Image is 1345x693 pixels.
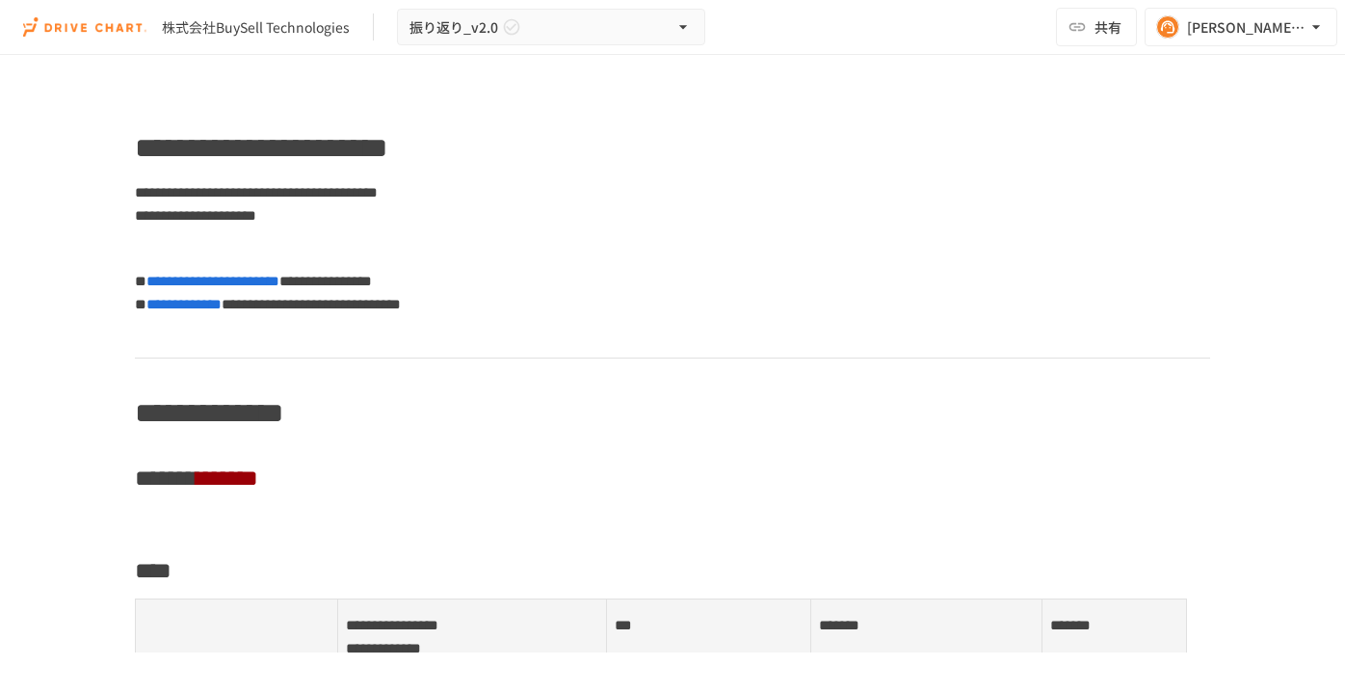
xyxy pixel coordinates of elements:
[409,15,498,40] span: 振り返り_v2.0
[23,12,146,42] img: i9VDDS9JuLRLX3JIUyK59LcYp6Y9cayLPHs4hOxMB9W
[1145,8,1337,46] button: [PERSON_NAME][EMAIL_ADDRESS][DOMAIN_NAME]
[1187,15,1306,40] div: [PERSON_NAME][EMAIL_ADDRESS][DOMAIN_NAME]
[162,17,350,38] div: 株式会社BuySell Technologies
[397,9,705,46] button: 振り返り_v2.0
[1094,16,1121,38] span: 共有
[1056,8,1137,46] button: 共有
